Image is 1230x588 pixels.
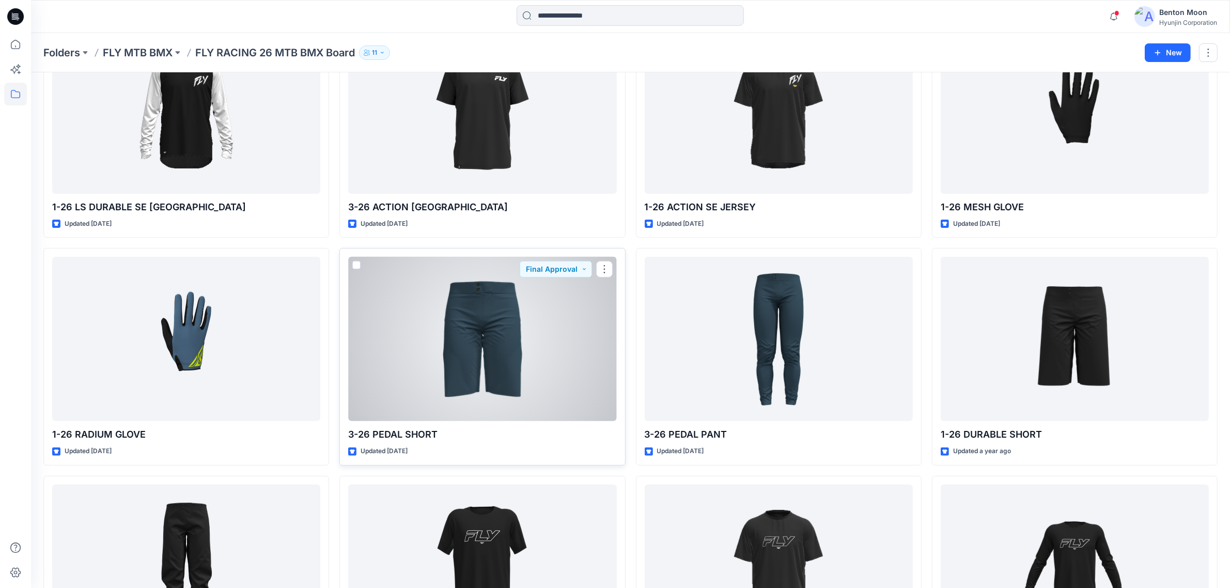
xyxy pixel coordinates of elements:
a: Folders [43,45,80,60]
p: 1-26 MESH GLOVE [941,200,1209,214]
a: 1-26 RADIUM GLOVE [52,257,320,421]
p: 1-26 LS DURABLE SE [GEOGRAPHIC_DATA] [52,200,320,214]
a: 1-26 ACTION SE JERSEY [645,29,913,194]
a: FLY MTB BMX [103,45,173,60]
a: 1-26 DURABLE SHORT [941,257,1209,421]
p: 3-26 PEDAL PANT [645,427,913,442]
div: Benton Moon [1159,6,1217,19]
p: Updated [DATE] [657,219,704,229]
a: 1-26 MESH GLOVE [941,29,1209,194]
a: 3-26 PEDAL SHORT [348,257,616,421]
p: Updated [DATE] [657,446,704,457]
p: Updated [DATE] [361,446,408,457]
div: Hyunjin Corporation [1159,19,1217,26]
p: 1-26 ACTION SE JERSEY [645,200,913,214]
p: Updated [DATE] [65,219,112,229]
p: FLY RACING 26 MTB BMX Board [195,45,355,60]
p: Updated [DATE] [65,446,112,457]
p: 1-26 DURABLE SHORT [941,427,1209,442]
p: Updated a year ago [953,446,1011,457]
button: 11 [359,45,390,60]
a: 1-26 LS DURABLE SE JERSEY [52,29,320,194]
p: 3-26 PEDAL SHORT [348,427,616,442]
p: 11 [372,47,377,58]
p: Updated [DATE] [361,219,408,229]
a: 3-26 ACTION JERSEY [348,29,616,194]
p: 1-26 RADIUM GLOVE [52,427,320,442]
a: 3-26 PEDAL PANT [645,257,913,421]
img: avatar [1134,6,1155,27]
p: 3-26 ACTION [GEOGRAPHIC_DATA] [348,200,616,214]
button: New [1145,43,1191,62]
p: Updated [DATE] [953,219,1000,229]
